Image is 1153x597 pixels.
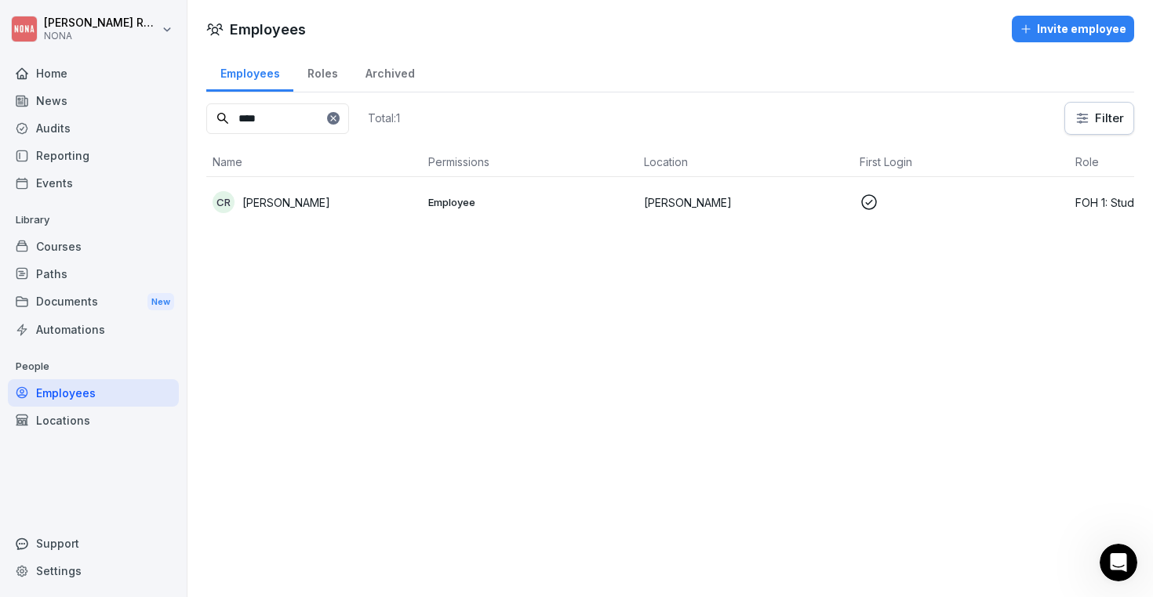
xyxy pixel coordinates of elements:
p: [PERSON_NAME] Rondeux [44,16,158,30]
p: People [8,354,179,379]
th: Permissions [422,147,638,177]
button: Nachrichten [157,453,314,516]
p: NONA [44,31,158,42]
div: Invite employee [1020,20,1126,38]
p: Library [8,208,179,233]
a: Automations [8,316,179,343]
span: Nachrichten [202,492,269,503]
a: Employees [206,52,293,92]
div: Documents [8,288,179,317]
p: Wie können wir helfen? [31,138,282,191]
p: [PERSON_NAME] [242,194,330,211]
img: Profile image for Deniz [184,25,215,56]
a: News [8,87,179,114]
a: Audits [8,114,179,142]
a: Roles [293,52,351,92]
div: Support [8,530,179,557]
img: logo [31,32,122,53]
a: Paths [8,260,179,288]
p: Employee [428,195,631,209]
div: Filter [1075,110,1124,126]
a: DocumentsNew [8,288,179,317]
a: Reporting [8,142,179,169]
img: Profile image for Miriam [213,25,245,56]
p: Hi [PERSON_NAME] [31,111,282,138]
div: Sende uns eine Nachricht [32,224,262,241]
div: Schließen [270,25,298,53]
button: Filter [1065,103,1133,134]
span: Home [60,492,96,503]
div: CR [213,191,235,213]
th: Location [638,147,853,177]
button: Invite employee [1012,16,1134,42]
a: Events [8,169,179,197]
a: Employees [8,379,179,407]
div: New [147,293,174,311]
iframe: Intercom live chat [1100,544,1137,581]
p: [PERSON_NAME] [644,194,847,211]
a: Settings [8,557,179,584]
a: Courses [8,233,179,260]
th: Name [206,147,422,177]
a: Archived [351,52,428,92]
th: First Login [853,147,1069,177]
a: Locations [8,407,179,434]
div: Wir antworten in der Regel in ein paar Minuten [32,241,262,273]
div: Sende uns eine NachrichtWir antworten in der Regel in ein paar Minuten [16,211,298,287]
img: Profile image for Ziar [154,25,185,56]
p: Total: 1 [368,110,400,125]
a: Home [8,60,179,87]
h1: Employees [230,19,306,40]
